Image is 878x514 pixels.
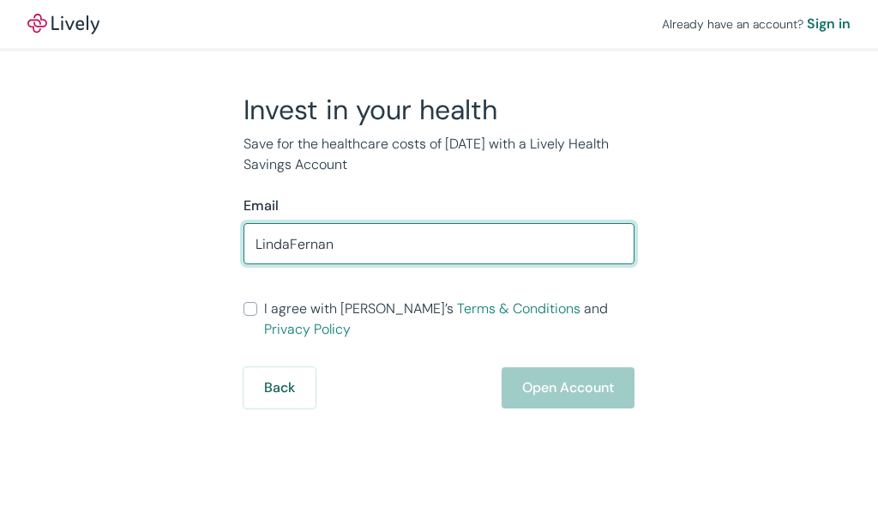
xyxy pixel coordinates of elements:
div: Already have an account? [662,14,851,34]
span: I agree with [PERSON_NAME]’s and [264,299,634,340]
a: Terms & Conditions [457,299,580,317]
button: Back [244,367,316,408]
h2: Invest in your health [244,93,634,127]
a: LivelyLively [27,14,99,34]
label: Email [244,196,279,216]
a: Sign in [807,14,851,34]
a: Privacy Policy [264,320,351,338]
img: Lively [27,14,99,34]
p: Save for the healthcare costs of [DATE] with a Lively Health Savings Account [244,134,634,175]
